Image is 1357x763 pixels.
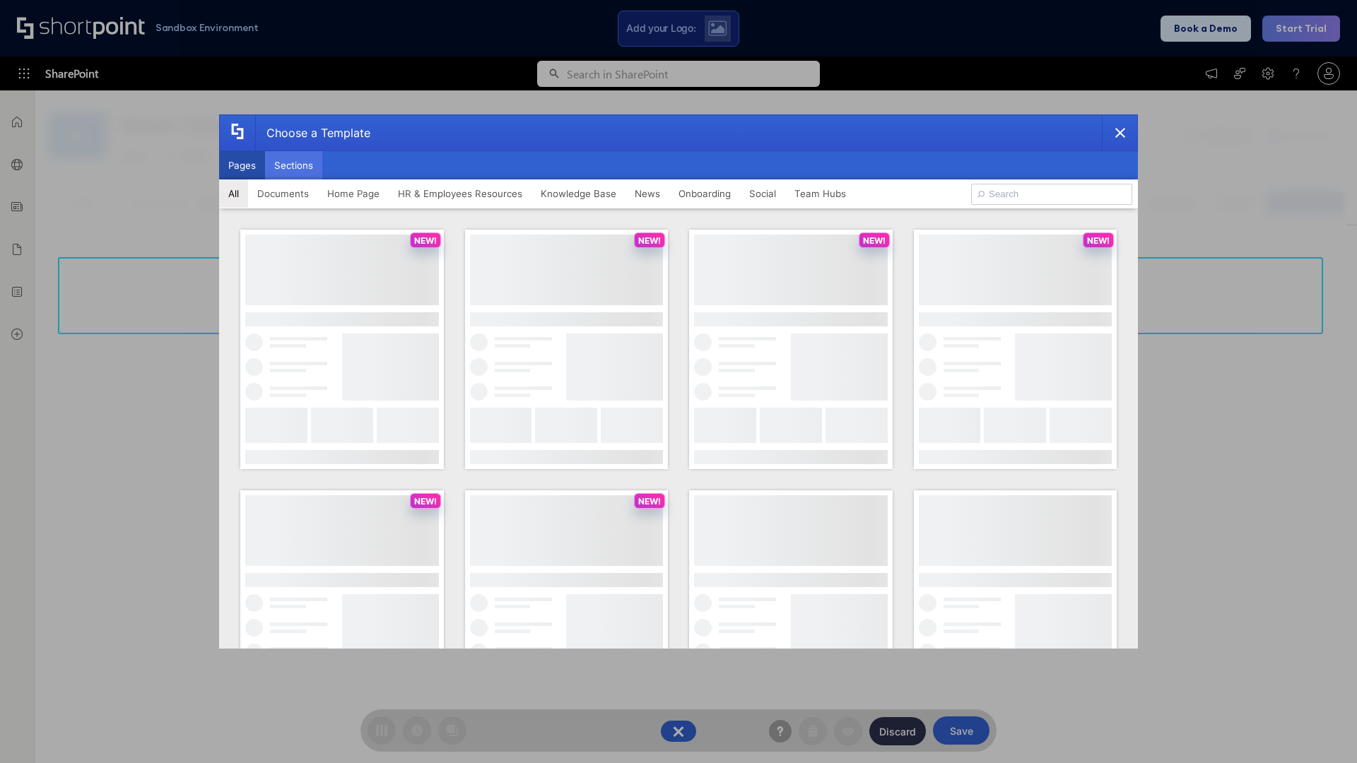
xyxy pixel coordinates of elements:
[638,496,661,507] p: NEW!
[1103,599,1357,763] iframe: Chat Widget
[414,235,437,246] p: NEW!
[414,496,437,507] p: NEW!
[531,179,625,208] button: Knowledge Base
[255,115,370,150] div: Choose a Template
[863,235,886,246] p: NEW!
[971,184,1132,205] input: Search
[1087,235,1110,246] p: NEW!
[740,179,785,208] button: Social
[265,151,322,179] button: Sections
[785,179,855,208] button: Team Hubs
[248,179,318,208] button: Documents
[669,179,740,208] button: Onboarding
[318,179,389,208] button: Home Page
[638,235,661,246] p: NEW!
[219,179,248,208] button: All
[389,179,531,208] button: HR & Employees Resources
[219,114,1138,649] div: template selector
[625,179,669,208] button: News
[219,151,265,179] button: Pages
